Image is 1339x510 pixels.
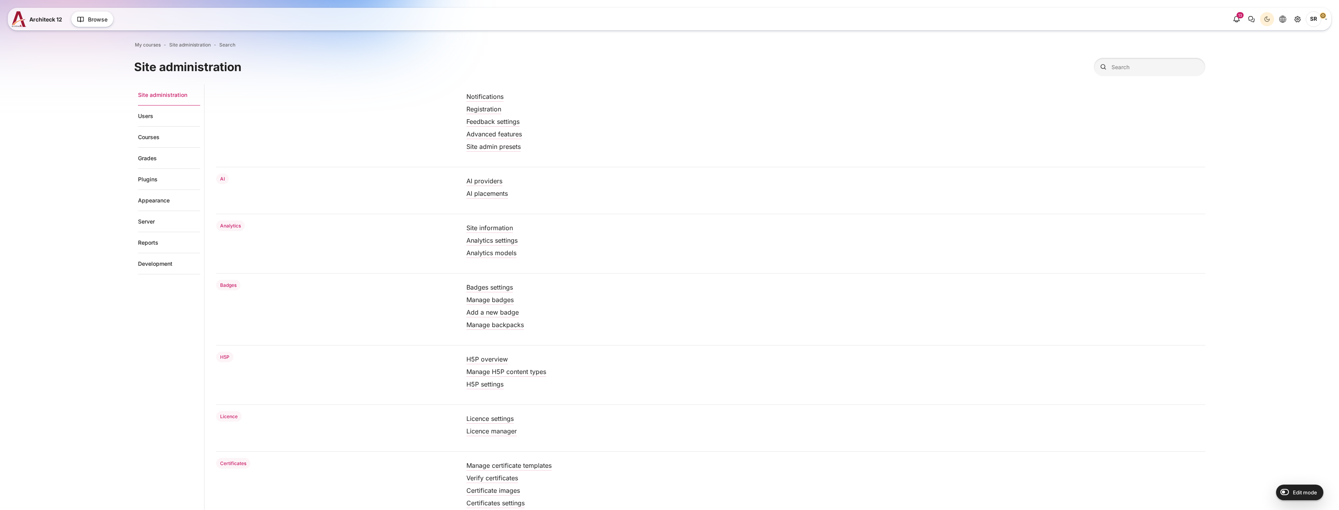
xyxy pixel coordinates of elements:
[466,321,524,329] a: Manage backpacks
[1260,12,1274,26] button: Light Mode Dark Mode
[216,220,245,231] a: Analytics
[216,458,251,469] a: Certificates
[466,190,508,197] a: AI placements
[1306,11,1327,27] a: User menu
[466,143,521,150] a: Site admin presets
[138,169,200,190] a: Plugins
[1276,12,1290,26] button: Languages
[1237,12,1244,18] div: 13
[216,174,229,184] a: AI
[138,148,200,169] a: Grades
[134,40,1205,50] nav: Navigation bar
[1293,489,1317,496] span: Edit mode
[12,11,65,27] a: A12 A12 Architeck 12
[29,15,62,23] span: Architeck 12
[466,368,546,376] a: Manage H5P content types
[88,15,108,23] span: Browse
[134,59,242,75] h1: Site administration
[216,280,241,290] a: Badges
[1230,12,1244,26] div: Show notification window with 13 new notifications
[466,296,514,304] a: Manage badges
[466,118,520,125] a: Feedback settings
[1094,58,1205,76] input: Search
[466,474,518,482] a: Verify certificates
[135,41,161,48] a: My courses
[466,93,504,100] a: Notifications
[466,224,513,232] a: Site information
[219,41,235,48] a: Search
[466,462,552,469] a: Manage certificate templates
[138,232,200,253] a: Reports
[466,236,518,244] a: Analytics settings
[138,253,200,274] a: Development
[466,308,519,316] a: Add a new badge
[216,411,242,422] a: Licence
[466,415,514,422] a: Licence settings
[466,487,520,494] a: Certificate images
[1244,12,1258,26] button: There are 0 unread conversations
[466,499,525,507] a: Certificates settings
[1261,13,1273,25] div: Dark Mode
[466,249,516,257] a: Analytics models
[466,380,504,388] a: H5P settings
[466,130,522,138] a: Advanced features
[466,427,517,435] a: Licence manager
[216,352,234,362] a: H5P
[169,41,211,48] a: Site administration
[1306,11,1321,27] span: Songklod Riraroengjaratsaeng
[466,355,508,363] a: H5P overview
[138,106,200,127] a: Users
[138,127,200,148] a: Courses
[138,190,200,211] a: Appearance
[1291,12,1305,26] a: Site administration
[466,283,513,291] a: Badges settings
[138,84,200,106] a: Site administration
[138,211,200,232] a: Server
[71,11,113,27] button: Browse
[12,11,26,27] img: A12
[466,105,501,113] a: Registration
[466,177,502,185] a: AI providers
